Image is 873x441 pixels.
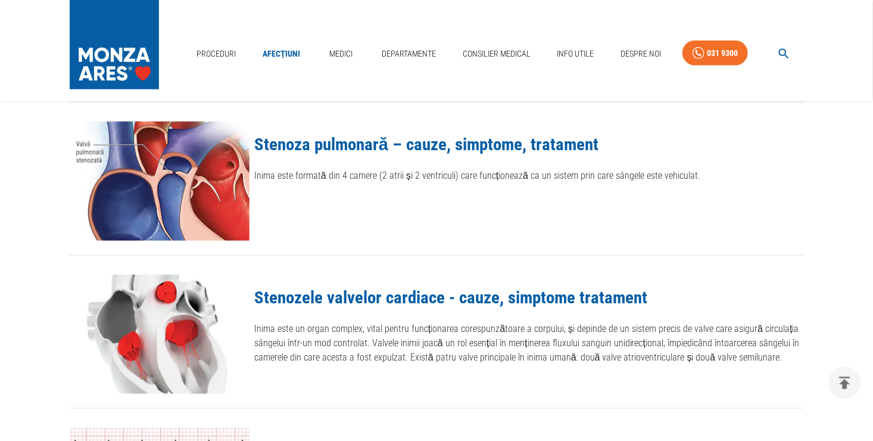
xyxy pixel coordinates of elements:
[377,42,441,66] a: Departamente
[254,287,647,308] a: Stenozele valvelor cardiace - cauze, simptome tratament
[254,134,598,154] a: Stenoza pulmonară – cauze, simptome, tratament
[254,322,803,365] p: Inima este un organ complex, vital pentru funcționarea corespunzătoare a corpului, și depinde de ...
[192,42,241,66] a: Proceduri
[70,122,250,241] img: Stenoza pulmonară – cauze, simptome, tratament
[458,42,535,66] a: Consilier Medical
[552,42,598,66] a: Info Utile
[616,42,666,66] a: Despre Noi
[707,46,738,61] div: 031 9300
[258,42,305,66] a: Afecțiuni
[254,169,803,183] p: Inima este formată din 4 camere (2 atrii și 2 ventriculi) care funcționează ca un sistem prin car...
[682,41,748,66] a: 031 9300
[70,275,250,394] img: Stenozele valvelor cardiace - cauze, simptome tratament
[828,367,861,399] button: delete
[322,42,360,66] a: Medici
